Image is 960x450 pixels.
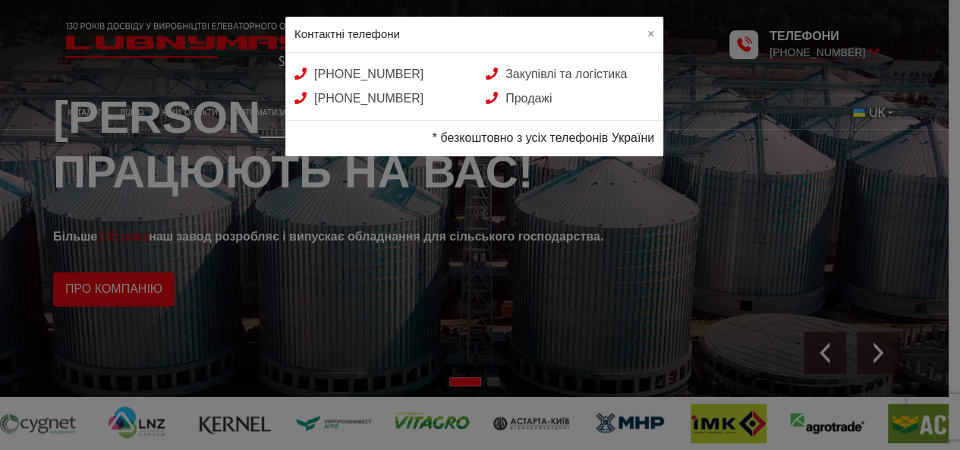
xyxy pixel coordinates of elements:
[647,27,654,40] span: ×
[638,17,663,52] button: Close
[294,92,423,105] a: [PHONE_NUMBER]
[285,120,663,156] div: * безкоштовно з усіх телефонів України
[486,68,627,80] a: Закупівлі та логістика
[294,26,400,43] h5: Контактні телефони
[294,68,423,80] a: [PHONE_NUMBER]
[486,92,552,105] a: Продажі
